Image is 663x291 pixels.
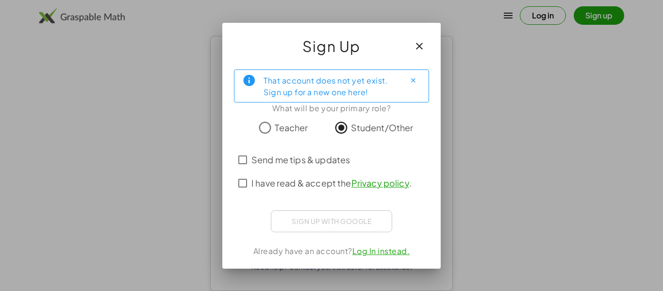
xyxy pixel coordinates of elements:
[251,153,350,166] span: Send me tips & updates
[405,73,421,88] button: Close
[264,74,398,98] div: That account does not yet exist. Sign up for a new one here!
[275,121,308,134] span: Teacher
[234,245,429,257] div: Already have an account?
[302,34,361,58] span: Sign Up
[351,121,414,134] span: Student/Other
[251,176,412,189] span: I have read & accept the .
[352,246,410,256] a: Log In instead.
[351,177,409,188] a: Privacy policy
[234,103,429,114] div: What will be your primary role?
